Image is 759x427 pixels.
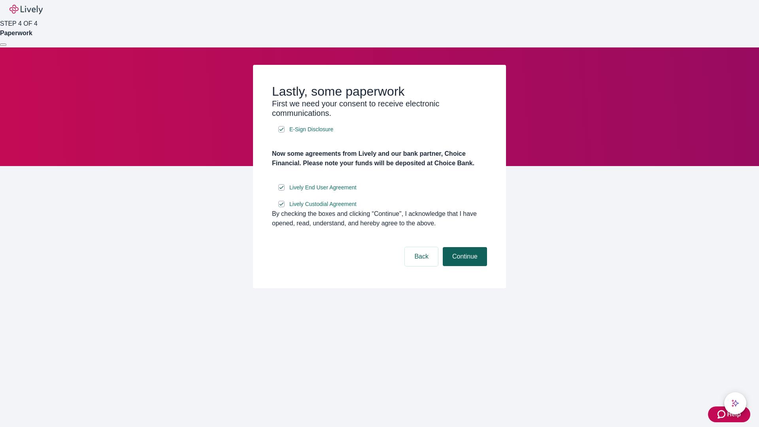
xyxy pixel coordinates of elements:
[717,410,727,419] svg: Zendesk support icon
[724,392,746,414] button: chat
[405,247,438,266] button: Back
[289,183,357,192] span: Lively End User Agreement
[708,406,750,422] button: Zendesk support iconHelp
[731,399,739,407] svg: Lively AI Assistant
[727,410,741,419] span: Help
[443,247,487,266] button: Continue
[272,99,487,118] h3: First we need your consent to receive electronic communications.
[288,183,358,193] a: e-sign disclosure document
[272,209,487,228] div: By checking the boxes and clicking “Continue", I acknowledge that I have opened, read, understand...
[272,84,487,99] h2: Lastly, some paperwork
[288,125,335,134] a: e-sign disclosure document
[272,149,487,168] h4: Now some agreements from Lively and our bank partner, Choice Financial. Please note your funds wi...
[289,200,357,208] span: Lively Custodial Agreement
[289,125,333,134] span: E-Sign Disclosure
[288,199,358,209] a: e-sign disclosure document
[9,5,43,14] img: Lively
